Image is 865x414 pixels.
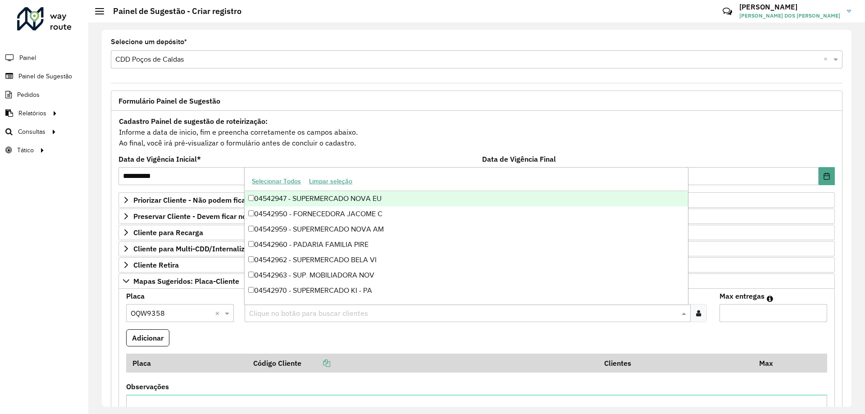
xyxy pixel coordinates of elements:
span: Clear all [824,54,831,65]
span: Pedidos [17,90,40,100]
span: Relatórios [18,109,46,118]
a: Cliente para Recarga [118,225,835,240]
span: Priorizar Cliente - Não podem ficar no buffer [133,196,281,204]
strong: Cadastro Painel de sugestão de roteirização: [119,117,268,126]
span: Painel de Sugestão [18,72,72,81]
span: Cliente Retira [133,261,179,268]
label: Data de Vigência Final [482,154,556,164]
div: 04542947 - SUPERMERCADO NOVA EU [245,191,687,206]
div: Informe a data de inicio, fim e preencha corretamente os campos abaixo. Ao final, você irá pré-vi... [118,115,835,149]
th: Código Cliente [247,354,598,373]
a: Cliente para Multi-CDD/Internalização [118,241,835,256]
div: 04542950 - FORNECEDORA JACOME C [245,206,687,222]
label: Data de Vigência Inicial [118,154,201,164]
div: 04542963 - SUP. MOBILIADORA NOV [245,268,687,283]
button: Adicionar [126,329,169,346]
em: Máximo de clientes que serão colocados na mesma rota com os clientes informados [767,295,773,302]
h3: [PERSON_NAME] [739,3,840,11]
label: Placa [126,291,145,301]
h2: Painel de Sugestão - Criar registro [104,6,241,16]
div: 04543608 - FAMILIA [PERSON_NAME] [245,298,687,314]
a: Cliente Retira [118,257,835,273]
span: Tático [17,146,34,155]
button: Choose Date [819,167,835,185]
span: Painel [19,53,36,63]
button: Limpar seleção [305,174,356,188]
span: Clear all [215,308,223,318]
div: 04542960 - PADARIA FAMILIA PIRE [245,237,687,252]
a: Preservar Cliente - Devem ficar no buffer, não roteirizar [118,209,835,224]
button: Selecionar Todos [248,174,305,188]
label: Observações [126,381,169,392]
label: Max entregas [719,291,765,301]
div: 04542970 - SUPERMERCADO KI - PA [245,283,687,298]
span: Mapas Sugeridos: Placa-Cliente [133,278,239,285]
span: [PERSON_NAME] DOS [PERSON_NAME] [739,12,840,20]
a: Mapas Sugeridos: Placa-Cliente [118,273,835,289]
span: Preservar Cliente - Devem ficar no buffer, não roteirizar [133,213,317,220]
a: Contato Rápido [718,2,737,21]
span: Cliente para Multi-CDD/Internalização [133,245,260,252]
th: Max [753,354,789,373]
span: Consultas [18,127,46,136]
a: Copiar [301,359,330,368]
label: Selecione um depósito [111,36,187,47]
div: 04542962 - SUPERMERCADO BELA VI [245,252,687,268]
a: Priorizar Cliente - Não podem ficar no buffer [118,192,835,208]
th: Clientes [598,354,753,373]
div: 04542959 - SUPERMERCADO NOVA AM [245,222,687,237]
th: Placa [126,354,247,373]
span: Cliente para Recarga [133,229,203,236]
ng-dropdown-panel: Options list [244,167,688,305]
span: Formulário Painel de Sugestão [118,97,220,105]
